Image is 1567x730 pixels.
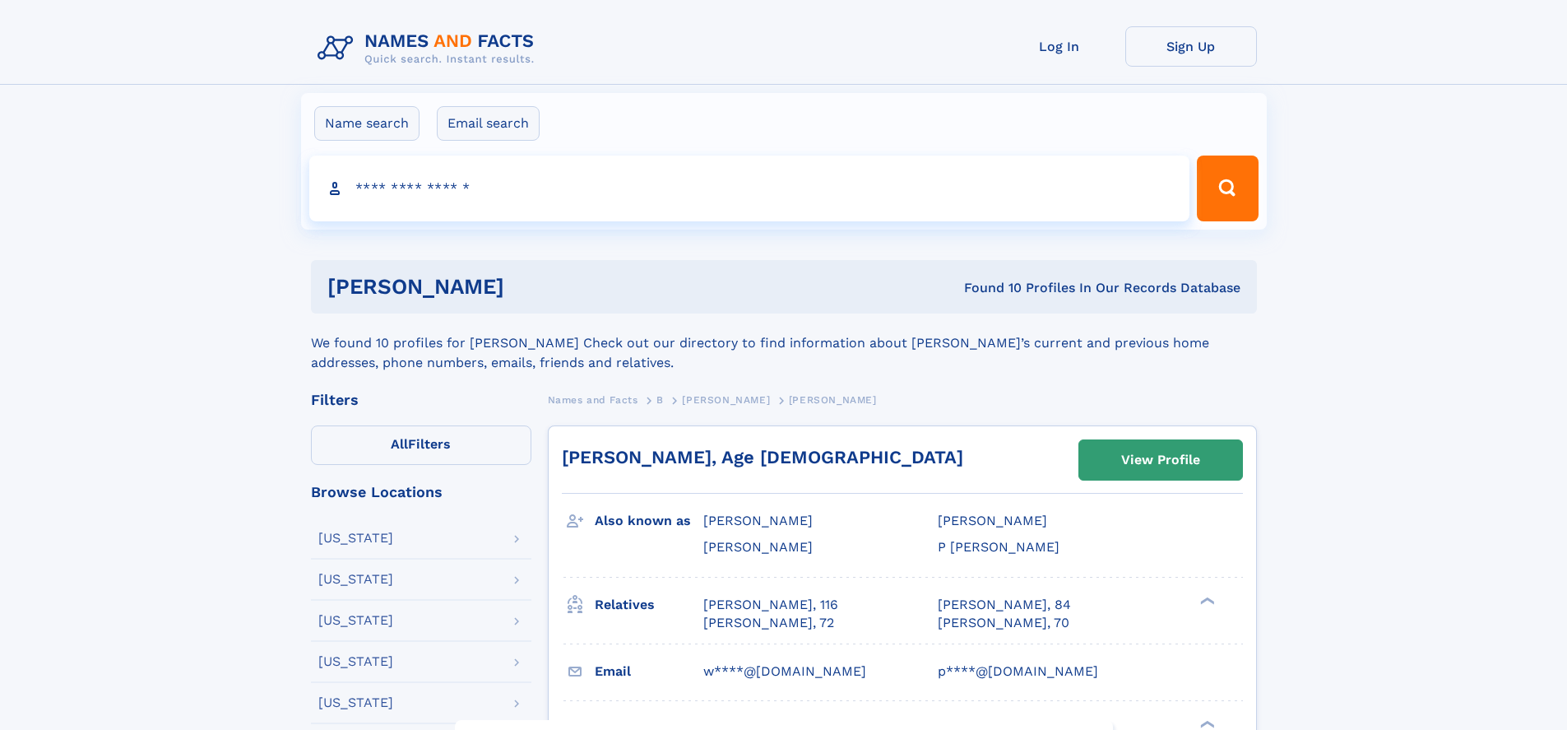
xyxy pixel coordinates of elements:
a: [PERSON_NAME], 84 [938,596,1071,614]
div: Browse Locations [311,485,531,500]
a: [PERSON_NAME], 72 [703,614,834,632]
a: [PERSON_NAME], Age [DEMOGRAPHIC_DATA] [562,447,963,467]
span: P [PERSON_NAME] [938,539,1059,555]
a: [PERSON_NAME], 116 [703,596,838,614]
div: We found 10 profiles for [PERSON_NAME] Check out our directory to find information about [PERSON_... [311,314,1257,373]
label: Email search [437,106,540,141]
button: Search Button [1197,156,1258,221]
label: Name search [314,106,420,141]
div: [US_STATE] [318,532,393,545]
input: search input [309,156,1190,221]
h1: [PERSON_NAME] [327,277,735,297]
a: Log In [994,26,1125,67]
a: View Profile [1079,440,1242,480]
div: [US_STATE] [318,655,393,668]
span: [PERSON_NAME] [938,513,1047,528]
div: [US_STATE] [318,696,393,709]
img: Logo Names and Facts [311,26,548,71]
div: Found 10 Profiles In Our Records Database [734,279,1240,297]
a: [PERSON_NAME], 70 [938,614,1069,632]
a: Sign Up [1125,26,1257,67]
div: ❯ [1196,718,1216,729]
a: [PERSON_NAME] [682,389,770,410]
a: Names and Facts [548,389,638,410]
label: Filters [311,425,531,465]
div: [US_STATE] [318,614,393,627]
a: B [656,389,664,410]
span: [PERSON_NAME] [682,394,770,406]
span: All [391,436,408,452]
span: [PERSON_NAME] [703,513,813,528]
span: B [656,394,664,406]
h3: Also known as [595,507,703,535]
span: [PERSON_NAME] [703,539,813,555]
div: Filters [311,393,531,407]
h3: Email [595,658,703,686]
div: ❯ [1196,595,1216,606]
div: View Profile [1121,441,1200,479]
div: [US_STATE] [318,573,393,586]
span: [PERSON_NAME] [789,394,877,406]
h3: Relatives [595,591,703,619]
